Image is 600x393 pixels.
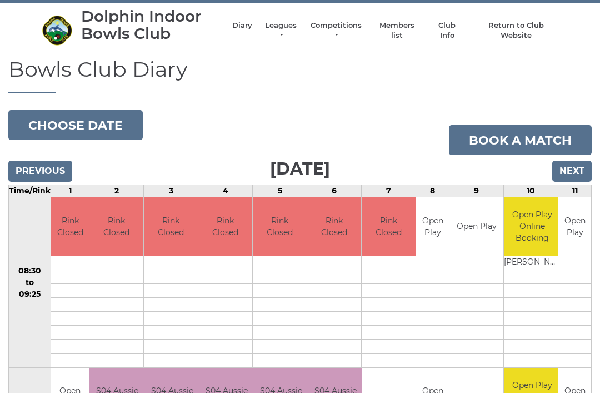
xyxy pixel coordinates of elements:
td: 9 [449,185,504,197]
td: Open Play [449,197,503,256]
td: 10 [504,185,558,197]
td: 8 [416,185,449,197]
a: Competitions [309,21,363,41]
td: Open Play Online Booking [504,197,560,256]
td: 08:30 to 09:25 [9,197,51,368]
td: 6 [307,185,362,197]
td: 5 [253,185,307,197]
td: Time/Rink [9,185,51,197]
td: Rink Closed [144,197,198,256]
td: Rink Closed [51,197,89,256]
td: Rink Closed [89,197,143,256]
td: 4 [198,185,253,197]
td: Open Play [558,197,591,256]
a: Diary [232,21,252,31]
input: Previous [8,161,72,182]
td: Rink Closed [362,197,416,256]
a: Book a match [449,125,592,155]
td: 3 [144,185,198,197]
td: Open Play [416,197,449,256]
input: Next [552,161,592,182]
a: Leagues [263,21,298,41]
td: Rink Closed [198,197,252,256]
a: Return to Club Website [474,21,558,41]
td: Rink Closed [253,197,307,256]
button: Choose date [8,110,143,140]
div: Dolphin Indoor Bowls Club [81,8,221,42]
img: Dolphin Indoor Bowls Club [42,15,72,46]
a: Club Info [431,21,463,41]
h1: Bowls Club Diary [8,58,592,94]
td: 1 [51,185,89,197]
a: Members list [373,21,419,41]
td: [PERSON_NAME] [504,256,560,270]
td: Rink Closed [307,197,361,256]
td: 11 [558,185,592,197]
td: 2 [89,185,143,197]
td: 7 [362,185,416,197]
